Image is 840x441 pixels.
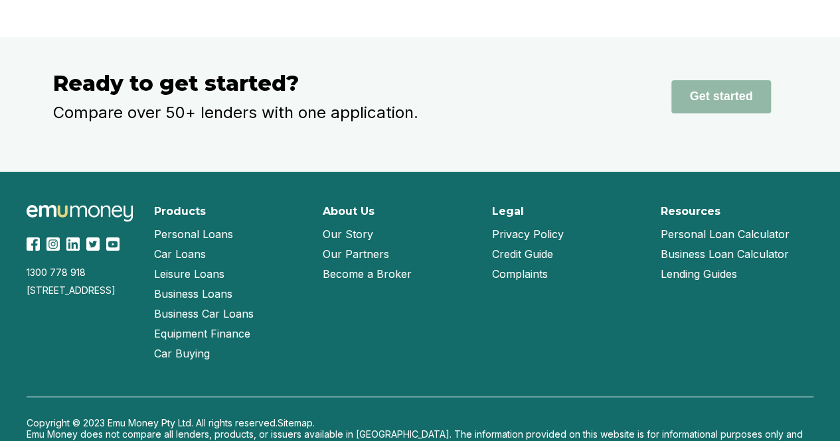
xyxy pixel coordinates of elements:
a: Our Partners [323,244,389,264]
h3: Ready to get started? [53,70,537,96]
h2: Products [154,205,206,218]
a: Personal Loan Calculator [661,224,790,244]
a: Credit Guide [491,244,552,264]
img: Instagram [46,237,60,251]
img: LinkedIn [66,237,80,251]
h2: Legal [491,205,523,218]
a: Get started [671,89,771,103]
p: Copyright © 2023 Emu Money Pty Ltd. All rights reserved. [27,417,813,428]
a: Lending Guides [661,264,737,284]
a: Become a Broker [323,264,412,284]
img: Facebook [27,237,40,251]
a: Leisure Loans [154,264,224,284]
a: Sitemap. [278,417,315,428]
button: Get started [671,80,771,113]
a: Equipment Finance [154,324,250,344]
a: Privacy Policy [491,224,563,244]
img: YouTube [106,237,120,251]
div: [STREET_ADDRESS] [27,284,138,296]
img: Emu Money [27,205,133,221]
a: Business Loan Calculator [661,244,789,264]
div: 1300 778 918 [27,267,138,278]
h2: About Us [323,205,375,218]
a: Business Car Loans [154,304,254,324]
a: Personal Loans [154,224,233,244]
img: Twitter [86,237,100,251]
a: Complaints [491,264,547,284]
h2: Resources [661,205,720,218]
a: Business Loans [154,284,232,304]
a: Car Buying [154,344,210,363]
a: Our Story [323,224,373,244]
a: Car Loans [154,244,206,264]
p: Compare over 50+ lenders with one application. [53,103,537,123]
